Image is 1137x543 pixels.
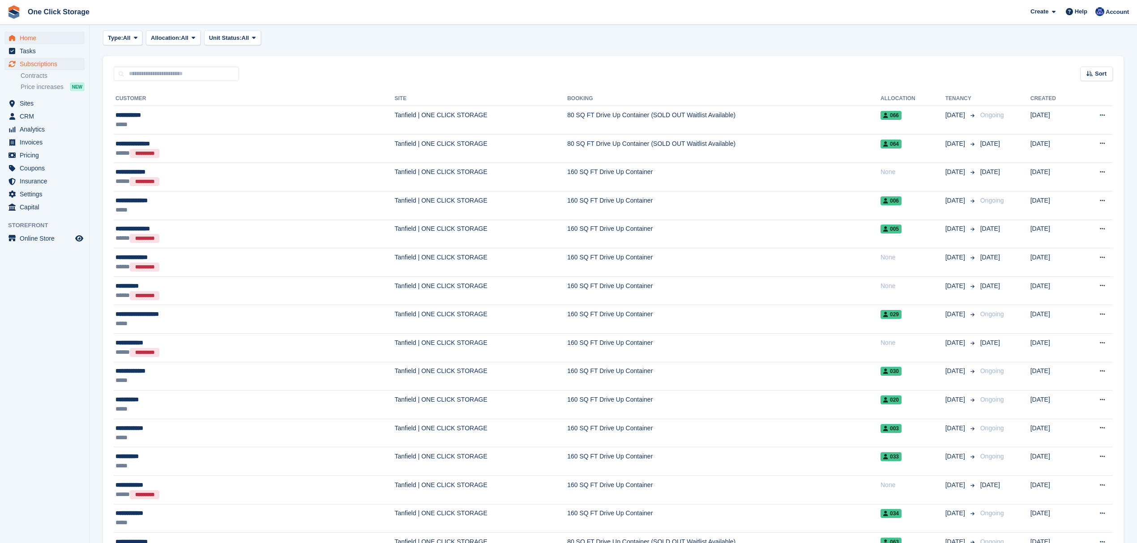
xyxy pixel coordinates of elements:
[1030,419,1078,447] td: [DATE]
[945,395,967,404] span: [DATE]
[567,163,881,191] td: 160 SQ FT Drive Up Container
[395,191,568,220] td: Tanfield | ONE CLICK STORAGE
[1030,220,1078,248] td: [DATE]
[4,162,85,174] a: menu
[567,447,881,476] td: 160 SQ FT Drive Up Container
[980,310,1004,318] span: Ongoing
[20,175,73,187] span: Insurance
[7,5,21,19] img: stora-icon-8386f47178a22dfd0bd8f6a31ec36ba5ce8667c1dd55bd0f319d3a0aa187defe.svg
[395,134,568,163] td: Tanfield | ONE CLICK STORAGE
[945,281,967,291] span: [DATE]
[567,504,881,533] td: 160 SQ FT Drive Up Container
[20,149,73,161] span: Pricing
[980,481,1000,488] span: [DATE]
[4,149,85,161] a: menu
[980,453,1004,460] span: Ongoing
[567,475,881,504] td: 160 SQ FT Drive Up Container
[1030,163,1078,191] td: [DATE]
[567,333,881,362] td: 160 SQ FT Drive Up Container
[395,305,568,334] td: Tanfield | ONE CLICK STORAGE
[1030,134,1078,163] td: [DATE]
[8,221,89,230] span: Storefront
[980,339,1000,346] span: [DATE]
[1030,390,1078,419] td: [DATE]
[945,310,967,319] span: [DATE]
[395,447,568,476] td: Tanfield | ONE CLICK STORAGE
[21,83,64,91] span: Price increases
[1030,504,1078,533] td: [DATE]
[945,196,967,205] span: [DATE]
[20,201,73,213] span: Capital
[1075,7,1087,16] span: Help
[20,232,73,245] span: Online Store
[395,504,568,533] td: Tanfield | ONE CLICK STORAGE
[881,480,945,490] div: None
[945,167,967,177] span: [DATE]
[881,452,902,461] span: 033
[945,480,967,490] span: [DATE]
[980,140,1000,147] span: [DATE]
[20,188,73,200] span: Settings
[395,276,568,305] td: Tanfield | ONE CLICK STORAGE
[21,72,85,80] a: Contracts
[395,106,568,135] td: Tanfield | ONE CLICK STORAGE
[395,419,568,447] td: Tanfield | ONE CLICK STORAGE
[395,163,568,191] td: Tanfield | ONE CLICK STORAGE
[123,34,131,42] span: All
[881,281,945,291] div: None
[945,224,967,233] span: [DATE]
[881,140,902,148] span: 064
[567,276,881,305] td: 160 SQ FT Drive Up Container
[881,509,902,518] span: 034
[395,92,568,106] th: Site
[1030,305,1078,334] td: [DATE]
[4,45,85,57] a: menu
[1030,362,1078,390] td: [DATE]
[881,424,902,433] span: 003
[4,123,85,136] a: menu
[567,220,881,248] td: 160 SQ FT Drive Up Container
[1030,333,1078,362] td: [DATE]
[1030,276,1078,305] td: [DATE]
[567,248,881,277] td: 160 SQ FT Drive Up Container
[881,111,902,120] span: 066
[945,338,967,348] span: [DATE]
[24,4,93,19] a: One Click Storage
[108,34,123,42] span: Type:
[567,390,881,419] td: 160 SQ FT Drive Up Container
[20,110,73,123] span: CRM
[1030,106,1078,135] td: [DATE]
[881,338,945,348] div: None
[567,134,881,163] td: 80 SQ FT Drive Up Container (SOLD OUT Waitlist Available)
[980,282,1000,289] span: [DATE]
[881,395,902,404] span: 020
[4,232,85,245] a: menu
[4,97,85,110] a: menu
[980,396,1004,403] span: Ongoing
[181,34,188,42] span: All
[1030,191,1078,220] td: [DATE]
[945,366,967,376] span: [DATE]
[881,196,902,205] span: 006
[945,139,967,148] span: [DATE]
[980,509,1004,517] span: Ongoing
[567,92,881,106] th: Booking
[114,92,395,106] th: Customer
[74,233,85,244] a: Preview store
[395,390,568,419] td: Tanfield | ONE CLICK STORAGE
[1030,248,1078,277] td: [DATE]
[980,367,1004,374] span: Ongoing
[945,509,967,518] span: [DATE]
[881,310,902,319] span: 029
[980,225,1000,232] span: [DATE]
[567,419,881,447] td: 160 SQ FT Drive Up Container
[4,110,85,123] a: menu
[20,32,73,44] span: Home
[567,191,881,220] td: 160 SQ FT Drive Up Container
[395,220,568,248] td: Tanfield | ONE CLICK STORAGE
[945,110,967,120] span: [DATE]
[20,136,73,148] span: Invoices
[1106,8,1129,17] span: Account
[151,34,181,42] span: Allocation:
[20,162,73,174] span: Coupons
